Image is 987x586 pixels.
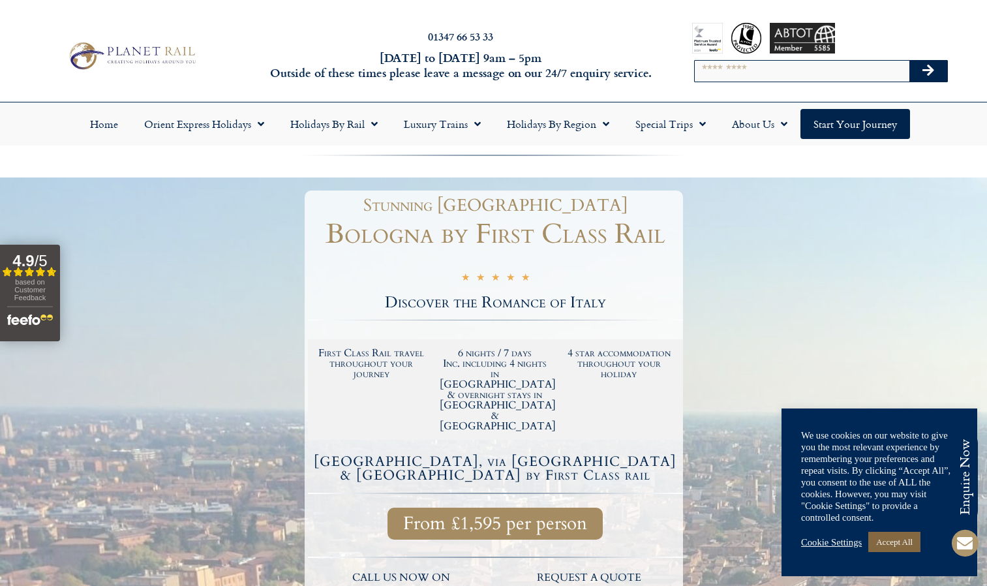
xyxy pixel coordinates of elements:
i: ★ [491,271,500,286]
h2: Discover the Romance of Italy [308,295,683,311]
a: Start your Journey [800,109,910,139]
a: Special Trips [622,109,719,139]
a: 01347 66 53 33 [428,29,493,44]
i: ★ [461,271,470,286]
img: Planet Rail Train Holidays Logo [64,39,199,72]
i: ★ [476,271,485,286]
a: Home [77,109,131,139]
a: Holidays by Rail [277,109,391,139]
a: From £1,595 per person [387,508,603,540]
h1: Stunning [GEOGRAPHIC_DATA] [314,197,676,214]
h4: [GEOGRAPHIC_DATA], via [GEOGRAPHIC_DATA] & [GEOGRAPHIC_DATA] by First Class rail [310,455,681,482]
h2: 4 star accommodation throughout your holiday [564,348,675,379]
span: From £1,595 per person [403,516,587,532]
h2: 6 nights / 7 days Inc. including 4 nights in [GEOGRAPHIC_DATA] & overnight stays in [GEOGRAPHIC_D... [440,348,551,431]
nav: Menu [7,109,980,139]
i: ★ [521,271,530,286]
div: We use cookies on our website to give you the most relevant experience by remembering your prefer... [801,429,958,523]
i: ★ [506,271,515,286]
h1: Bologna by First Class Rail [308,221,683,248]
a: Cookie Settings [801,536,862,548]
button: Search [909,61,947,82]
a: Accept All [868,532,920,552]
a: About Us [719,109,800,139]
a: Luxury Trains [391,109,494,139]
div: 5/5 [461,270,530,286]
h2: First Class Rail travel throughout your journey [316,348,427,379]
a: Holidays by Region [494,109,622,139]
h6: [DATE] to [DATE] 9am – 5pm Outside of these times please leave a message on our 24/7 enquiry serv... [266,50,654,81]
a: Orient Express Holidays [131,109,277,139]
